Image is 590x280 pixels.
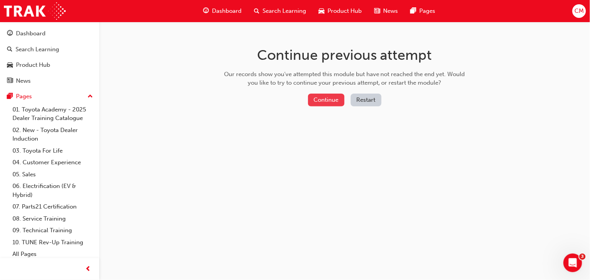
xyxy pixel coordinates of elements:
[3,74,96,88] a: News
[16,61,50,70] div: Product Hub
[9,145,96,157] a: 03. Toyota For Life
[7,93,13,100] span: pages-icon
[319,6,324,16] span: car-icon
[7,30,13,37] span: guage-icon
[7,78,13,85] span: news-icon
[16,45,59,54] div: Search Learning
[9,237,96,249] a: 10. TUNE Rev-Up Training
[351,94,382,106] button: Restart
[383,7,398,16] span: News
[16,92,32,101] div: Pages
[410,6,416,16] span: pages-icon
[419,7,435,16] span: Pages
[9,248,96,260] a: All Pages
[572,4,586,18] button: CM
[9,180,96,201] a: 06. Electrification (EV & Hybrid)
[212,7,242,16] span: Dashboard
[3,25,96,89] button: DashboardSearch LearningProduct HubNews
[312,3,368,19] a: car-iconProduct Hub
[374,6,380,16] span: news-icon
[248,3,312,19] a: search-iconSearch Learning
[3,58,96,72] a: Product Hub
[221,70,468,87] div: Our records show you've attempted this module but have not reached the end yet. Would you like to...
[3,42,96,57] a: Search Learning
[3,26,96,41] a: Dashboard
[9,157,96,169] a: 04. Customer Experience
[7,46,12,53] span: search-icon
[3,89,96,104] button: Pages
[7,62,13,69] span: car-icon
[9,169,96,181] a: 05. Sales
[9,124,96,145] a: 02. New - Toyota Dealer Induction
[9,104,96,124] a: 01. Toyota Academy - 2025 Dealer Training Catalogue
[254,6,259,16] span: search-icon
[368,3,404,19] a: news-iconNews
[327,7,362,16] span: Product Hub
[4,2,66,20] img: Trak
[9,224,96,237] a: 09. Technical Training
[197,3,248,19] a: guage-iconDashboard
[9,213,96,225] a: 08. Service Training
[203,6,209,16] span: guage-icon
[564,254,582,272] iframe: Intercom live chat
[88,92,93,102] span: up-icon
[9,201,96,213] a: 07. Parts21 Certification
[221,47,468,64] h1: Continue previous attempt
[404,3,441,19] a: pages-iconPages
[263,7,306,16] span: Search Learning
[579,254,586,260] span: 3
[86,264,91,274] span: prev-icon
[16,77,31,85] div: News
[16,29,46,38] div: Dashboard
[308,94,345,106] button: Continue
[574,7,584,16] span: CM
